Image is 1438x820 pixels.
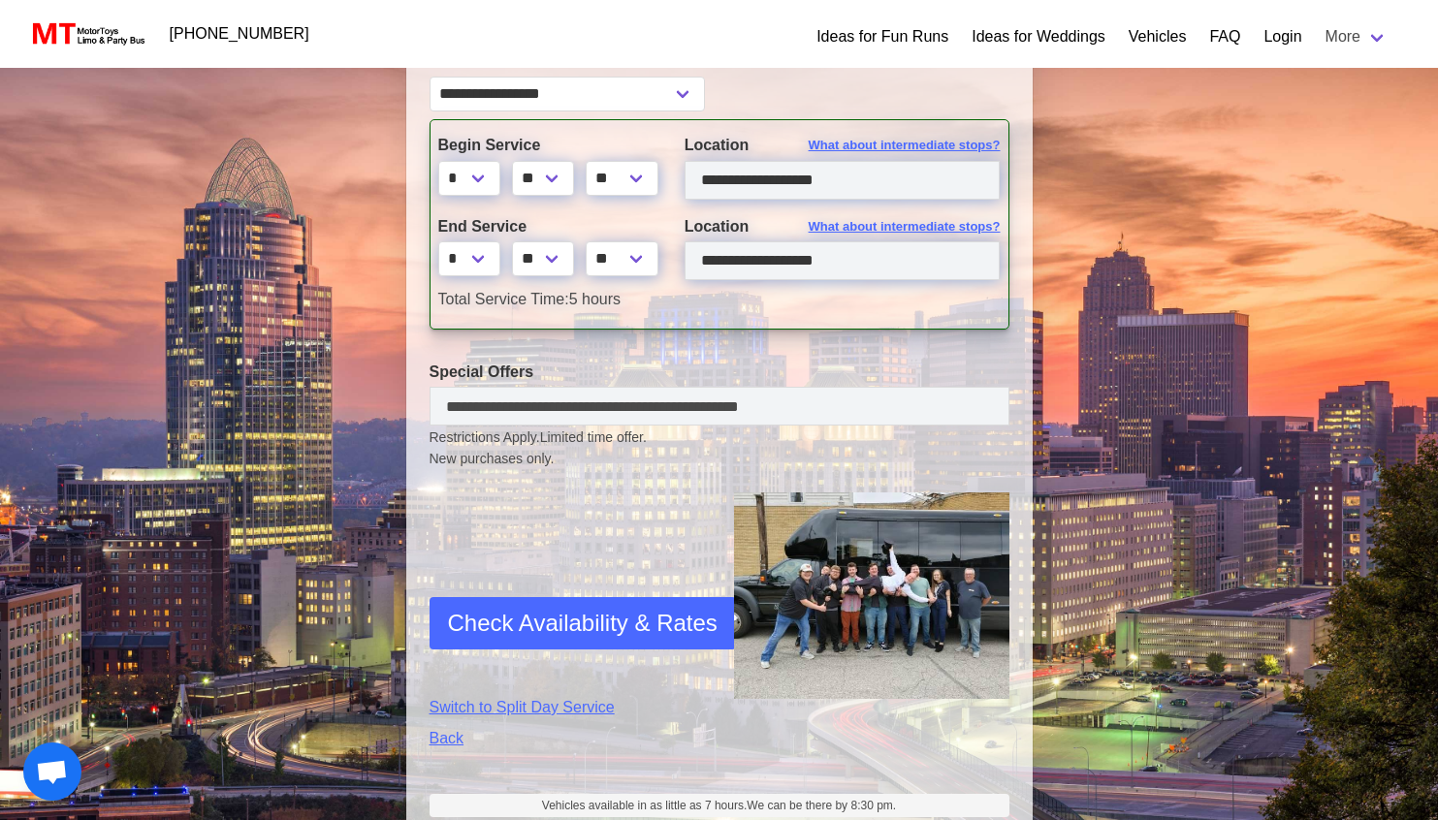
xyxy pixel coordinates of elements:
span: What about intermediate stops? [809,217,1001,237]
span: New purchases only. [430,449,1009,469]
small: Restrictions Apply. [430,429,1009,469]
span: Vehicles available in as little as 7 hours. [542,797,896,814]
a: Ideas for Weddings [972,25,1105,48]
a: More [1314,17,1399,56]
img: Driver-held-by-customers-2.jpg [734,492,1009,699]
div: Open chat [23,742,81,801]
a: [PHONE_NUMBER] [158,15,321,53]
span: We can be there by 8:30 pm. [747,799,896,812]
label: Begin Service [438,134,655,157]
a: Login [1263,25,1301,48]
a: Switch to Split Day Service [430,696,705,719]
button: Check Availability & Rates [430,597,736,649]
span: What about intermediate stops? [809,136,1001,155]
iframe: reCAPTCHA [430,516,724,661]
a: FAQ [1209,25,1240,48]
a: Back [430,727,705,750]
a: Vehicles [1129,25,1187,48]
span: Total Service Time: [438,291,569,307]
span: Location [685,137,750,153]
span: Check Availability & Rates [448,606,718,641]
div: 5 hours [424,288,1015,311]
label: End Service [438,215,655,238]
label: Special Offers [430,361,1009,384]
span: Limited time offer. [540,427,647,448]
a: Ideas for Fun Runs [816,25,948,48]
img: MotorToys Logo [27,20,146,47]
span: Location [685,218,750,235]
